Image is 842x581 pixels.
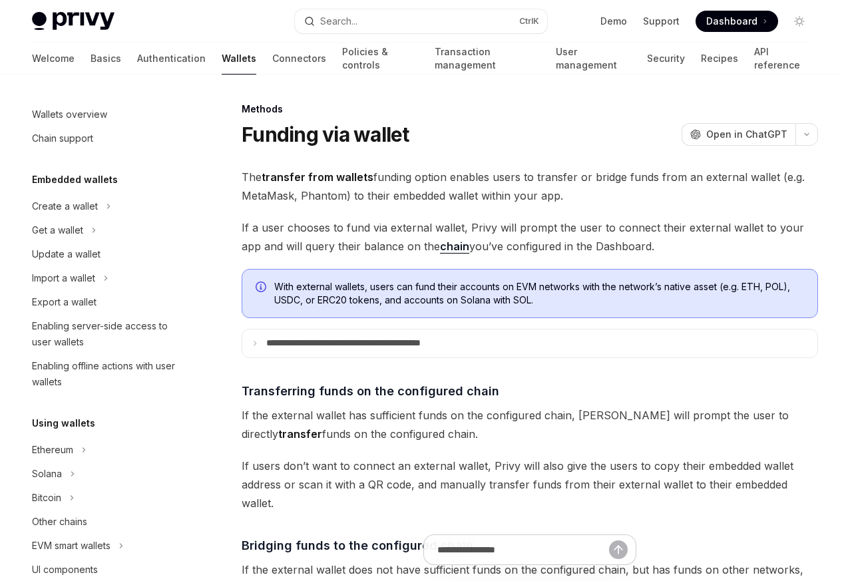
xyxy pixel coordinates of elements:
[32,415,95,431] h5: Using wallets
[32,12,114,31] img: light logo
[272,43,326,75] a: Connectors
[609,540,628,559] button: Send message
[295,9,547,33] button: Search...CtrlK
[21,266,192,290] button: Import a wallet
[32,106,107,122] div: Wallets overview
[32,43,75,75] a: Welcome
[32,294,97,310] div: Export a wallet
[706,128,787,141] span: Open in ChatGPT
[242,457,818,512] span: If users don’t want to connect an external wallet, Privy will also give the users to copy their e...
[32,222,83,238] div: Get a wallet
[21,486,192,510] button: Bitcoin
[701,43,738,75] a: Recipes
[242,382,499,400] span: Transferring funds on the configured chain
[32,490,61,506] div: Bitcoin
[21,438,192,462] button: Ethereum
[437,535,609,564] input: Ask a question...
[647,43,685,75] a: Security
[242,122,409,146] h1: Funding via wallet
[222,43,256,75] a: Wallets
[91,43,121,75] a: Basics
[754,43,810,75] a: API reference
[682,123,795,146] button: Open in ChatGPT
[32,130,93,146] div: Chain support
[706,15,757,28] span: Dashboard
[32,318,184,350] div: Enabling server-side access to user wallets
[242,218,818,256] span: If a user chooses to fund via external wallet, Privy will prompt the user to connect their extern...
[21,534,192,558] button: EVM smart wallets
[696,11,778,32] a: Dashboard
[789,11,810,32] button: Toggle dark mode
[519,16,539,27] span: Ctrl K
[278,427,322,441] strong: transfer
[21,218,192,242] button: Get a wallet
[32,538,110,554] div: EVM smart wallets
[320,13,357,29] div: Search...
[242,102,818,116] div: Methods
[21,194,192,218] button: Create a wallet
[21,314,192,354] a: Enabling server-side access to user wallets
[262,170,373,184] strong: transfer from wallets
[32,198,98,214] div: Create a wallet
[556,43,631,75] a: User management
[242,406,818,443] span: If the external wallet has sufficient funds on the configured chain, [PERSON_NAME] will prompt th...
[21,354,192,394] a: Enabling offline actions with user wallets
[242,168,818,205] span: The funding option enables users to transfer or bridge funds from an external wallet (e.g. MetaMa...
[274,280,804,307] span: With external wallets, users can fund their accounts on EVM networks with the network’s native as...
[32,466,62,482] div: Solana
[32,246,101,262] div: Update a wallet
[137,43,206,75] a: Authentication
[32,442,73,458] div: Ethereum
[32,172,118,188] h5: Embedded wallets
[21,290,192,314] a: Export a wallet
[32,514,87,530] div: Other chains
[21,510,192,534] a: Other chains
[256,282,269,295] svg: Info
[21,462,192,486] button: Solana
[643,15,680,28] a: Support
[21,242,192,266] a: Update a wallet
[600,15,627,28] a: Demo
[342,43,419,75] a: Policies & controls
[435,43,540,75] a: Transaction management
[21,126,192,150] a: Chain support
[32,562,98,578] div: UI components
[440,240,469,254] a: chain
[21,102,192,126] a: Wallets overview
[32,358,184,390] div: Enabling offline actions with user wallets
[32,270,95,286] div: Import a wallet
